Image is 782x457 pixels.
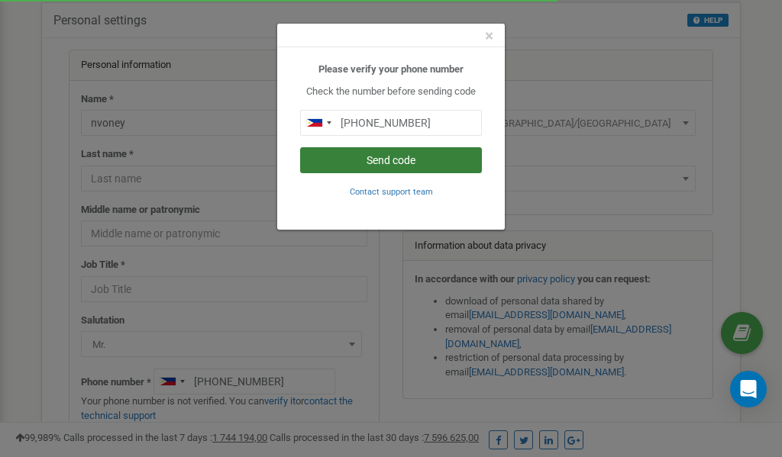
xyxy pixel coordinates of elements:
[730,371,767,407] div: Open Intercom Messenger
[485,27,493,45] span: ×
[350,187,433,197] small: Contact support team
[300,147,482,173] button: Send code
[485,28,493,44] button: Close
[318,63,464,75] b: Please verify your phone number
[350,185,433,197] a: Contact support team
[301,111,336,135] div: Telephone country code
[300,110,482,136] input: 0905 123 4567
[300,85,482,99] p: Check the number before sending code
